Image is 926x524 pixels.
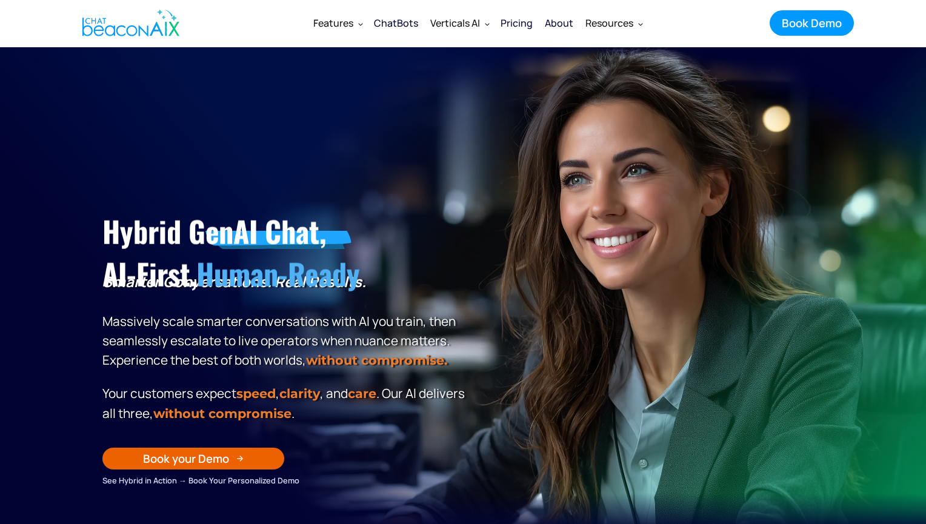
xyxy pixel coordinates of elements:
[307,8,368,38] div: Features
[72,2,186,44] a: home
[102,448,284,469] a: Book your Demo
[102,210,469,296] h1: Hybrid GenAI Chat, AI-First,
[313,15,353,32] div: Features
[638,21,643,26] img: Dropdown
[102,272,469,370] p: Massively scale smarter conversations with AI you train, then seamlessly escalate to live operato...
[102,383,469,423] p: Your customers expect , , and . Our Al delivers all three, .
[501,15,533,32] div: Pricing
[368,7,424,39] a: ChatBots
[770,10,854,36] a: Book Demo
[539,7,579,39] a: About
[424,8,495,38] div: Verticals AI
[153,406,291,421] span: without compromise
[545,15,573,32] div: About
[236,386,276,401] strong: speed
[579,8,648,38] div: Resources
[358,21,363,26] img: Dropdown
[279,386,320,401] span: clarity
[348,386,376,401] span: care
[374,15,418,32] div: ChatBots
[585,15,633,32] div: Resources
[782,15,842,31] div: Book Demo
[430,15,480,32] div: Verticals AI
[196,252,359,295] span: Human-Ready
[102,474,469,487] div: See Hybrid in Action → Book Your Personalized Demo
[236,455,244,462] img: Arrow
[143,451,229,466] div: Book your Demo
[495,7,539,39] a: Pricing
[306,353,447,368] strong: without compromise.
[485,21,490,26] img: Dropdown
